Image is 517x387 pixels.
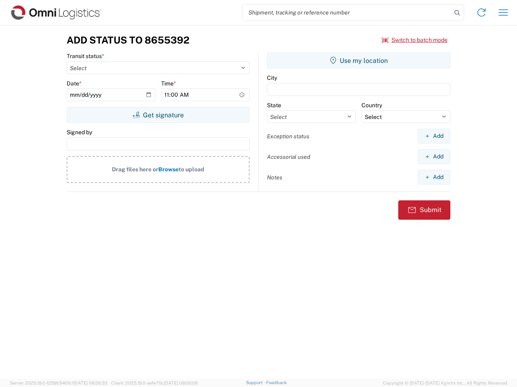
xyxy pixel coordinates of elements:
[418,129,450,144] button: Add
[267,153,310,160] label: Accessorial used
[74,381,107,385] span: [DATE] 08:26:33
[67,107,250,123] button: Get signature
[67,80,82,87] label: Date
[267,174,282,181] label: Notes
[67,129,92,136] label: Signed by
[164,381,198,385] span: [DATE] 08:00:06
[10,381,107,385] span: Server: 2025.19.0-1259b540fc1
[266,380,287,385] a: Feedback
[179,166,204,173] span: to upload
[111,381,198,385] span: Client: 2025.19.0-aefe70c
[161,80,176,87] label: Time
[67,34,189,46] h3: Add Status to 8655392
[361,102,382,109] label: Country
[267,102,281,109] label: State
[112,166,158,173] span: Drag files here or
[418,149,450,164] button: Add
[267,133,309,140] label: Exception status
[267,74,277,81] label: City
[67,52,104,60] label: Transit status
[418,170,450,185] button: Add
[383,379,507,387] span: Copyright © [DATE]-[DATE] Agistix Inc., All Rights Reserved
[382,33,448,47] button: Switch to batch mode
[398,200,450,220] button: Submit
[246,380,266,385] a: Support
[158,166,179,173] span: Browse
[242,5,452,20] input: Shipment, tracking or reference number
[267,52,450,69] button: Use my location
